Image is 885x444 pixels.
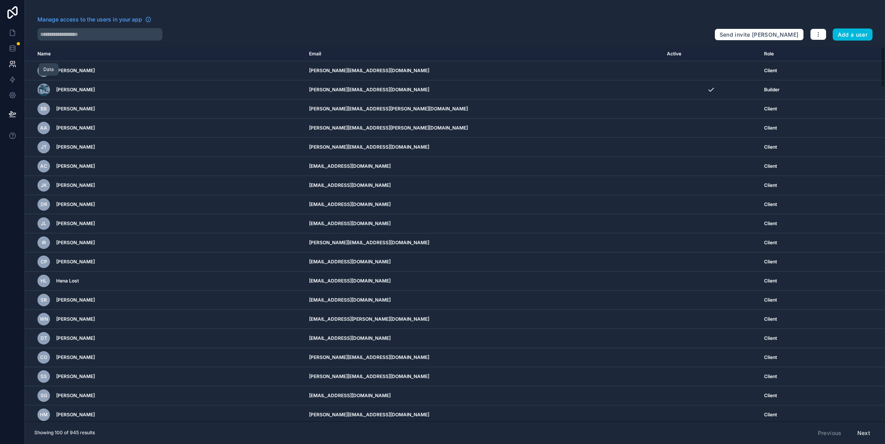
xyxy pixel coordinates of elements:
[852,426,876,440] button: Next
[56,335,95,341] span: [PERSON_NAME]
[304,138,663,157] td: [PERSON_NAME][EMAIL_ADDRESS][DOMAIN_NAME]
[56,392,95,399] span: [PERSON_NAME]
[764,316,777,322] span: Client
[304,367,663,386] td: [PERSON_NAME][EMAIL_ADDRESS][DOMAIN_NAME]
[764,125,777,131] span: Client
[764,163,777,169] span: Client
[662,47,759,61] th: Active
[764,412,777,418] span: Client
[56,412,95,418] span: [PERSON_NAME]
[304,61,663,80] td: [PERSON_NAME][EMAIL_ADDRESS][DOMAIN_NAME]
[764,220,777,227] span: Client
[40,316,48,322] span: WN
[304,291,663,310] td: [EMAIL_ADDRESS][DOMAIN_NAME]
[40,163,47,169] span: AC
[42,240,46,246] span: IR
[43,66,54,73] div: Data
[40,354,47,361] span: CO
[304,272,663,291] td: [EMAIL_ADDRESS][DOMAIN_NAME]
[41,182,47,188] span: JK
[41,373,47,380] span: SS
[304,310,663,329] td: [EMAIL_ADDRESS][PERSON_NAME][DOMAIN_NAME]
[25,47,304,61] th: Name
[764,297,777,303] span: Client
[41,220,46,227] span: JL
[304,195,663,214] td: [EMAIL_ADDRESS][DOMAIN_NAME]
[56,220,95,227] span: [PERSON_NAME]
[40,125,47,131] span: AA
[304,329,663,348] td: [EMAIL_ADDRESS][DOMAIN_NAME]
[304,233,663,252] td: [PERSON_NAME][EMAIL_ADDRESS][DOMAIN_NAME]
[764,278,777,284] span: Client
[56,87,95,93] span: [PERSON_NAME]
[56,278,79,284] span: Hena Lost
[41,201,47,208] span: DR
[833,28,873,41] button: Add a user
[56,259,95,265] span: [PERSON_NAME]
[304,348,663,367] td: [PERSON_NAME][EMAIL_ADDRESS][DOMAIN_NAME]
[304,252,663,272] td: [EMAIL_ADDRESS][DOMAIN_NAME]
[764,392,777,399] span: Client
[37,16,142,23] span: Manage access to the users in your app
[764,335,777,341] span: Client
[41,106,47,112] span: BB
[764,67,777,74] span: Client
[764,106,777,112] span: Client
[304,80,663,99] td: [PERSON_NAME][EMAIL_ADDRESS][DOMAIN_NAME]
[56,106,95,112] span: [PERSON_NAME]
[764,354,777,361] span: Client
[764,182,777,188] span: Client
[56,354,95,361] span: [PERSON_NAME]
[25,47,885,421] div: scrollable content
[56,316,95,322] span: [PERSON_NAME]
[304,157,663,176] td: [EMAIL_ADDRESS][DOMAIN_NAME]
[41,278,47,284] span: HL
[41,297,47,303] span: SR
[304,99,663,119] td: [PERSON_NAME][EMAIL_ADDRESS][PERSON_NAME][DOMAIN_NAME]
[41,335,47,341] span: DT
[714,28,804,41] button: Send invite [PERSON_NAME]
[41,259,47,265] span: CP
[56,182,95,188] span: [PERSON_NAME]
[56,201,95,208] span: [PERSON_NAME]
[304,214,663,233] td: [EMAIL_ADDRESS][DOMAIN_NAME]
[56,163,95,169] span: [PERSON_NAME]
[764,201,777,208] span: Client
[304,119,663,138] td: [PERSON_NAME][EMAIL_ADDRESS][PERSON_NAME][DOMAIN_NAME]
[304,405,663,424] td: [PERSON_NAME][EMAIL_ADDRESS][DOMAIN_NAME]
[56,240,95,246] span: [PERSON_NAME]
[40,412,48,418] span: HM
[304,47,663,61] th: Email
[56,144,95,150] span: [PERSON_NAME]
[37,16,151,23] a: Manage access to the users in your app
[34,430,95,436] span: Showing 100 of 945 results
[56,67,95,74] span: [PERSON_NAME]
[759,47,848,61] th: Role
[56,297,95,303] span: [PERSON_NAME]
[764,240,777,246] span: Client
[41,144,47,150] span: JT
[304,176,663,195] td: [EMAIL_ADDRESS][DOMAIN_NAME]
[764,144,777,150] span: Client
[764,87,780,93] span: Builder
[56,373,95,380] span: [PERSON_NAME]
[764,373,777,380] span: Client
[304,386,663,405] td: [EMAIL_ADDRESS][DOMAIN_NAME]
[41,392,47,399] span: SG
[56,125,95,131] span: [PERSON_NAME]
[764,259,777,265] span: Client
